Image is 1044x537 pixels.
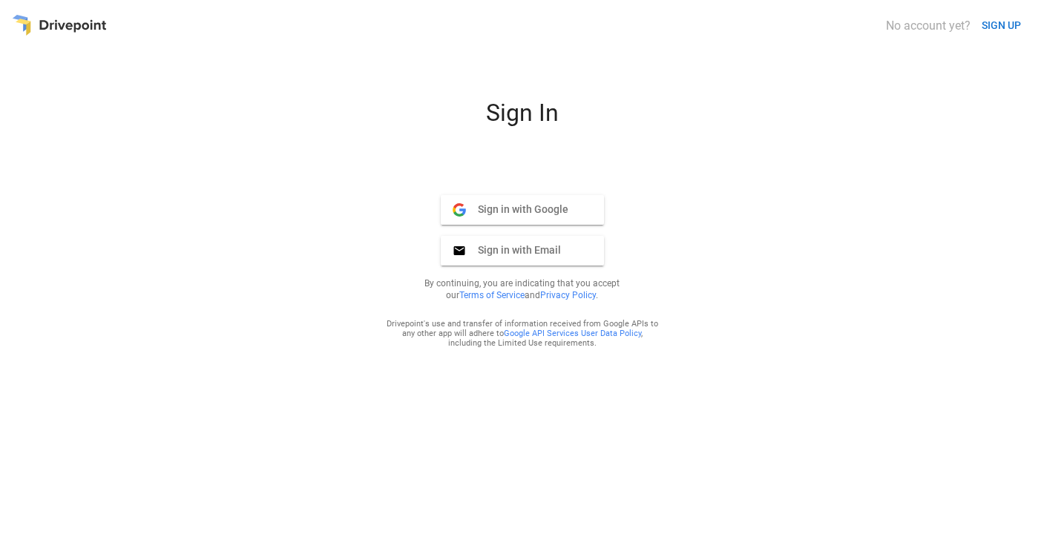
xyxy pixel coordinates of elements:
[504,329,641,338] a: Google API Services User Data Policy
[886,19,971,33] div: No account yet?
[466,202,568,216] span: Sign in with Google
[441,195,604,225] button: Sign in with Google
[466,243,561,257] span: Sign in with Email
[540,290,596,300] a: Privacy Policy
[386,319,659,348] div: Drivepoint's use and transfer of information received from Google APIs to any other app will adhe...
[344,99,700,139] div: Sign In
[459,290,525,300] a: Terms of Service
[407,277,638,301] p: By continuing, you are indicating that you accept our and .
[976,12,1027,39] button: SIGN UP
[441,236,604,266] button: Sign in with Email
